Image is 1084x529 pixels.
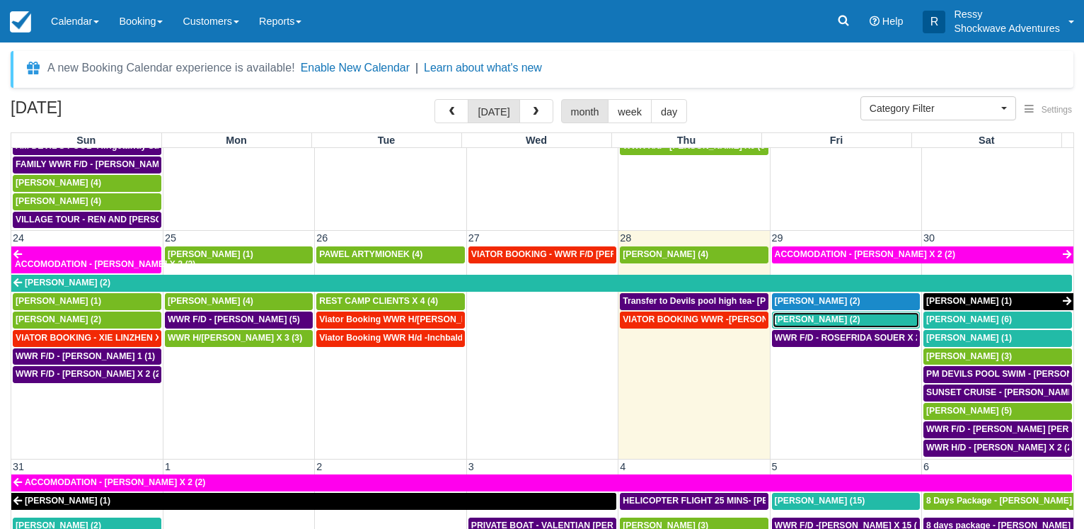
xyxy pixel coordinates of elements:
[926,333,1012,343] span: [PERSON_NAME] (1)
[168,333,302,343] span: WWR H/[PERSON_NAME] X 3 (3)
[13,330,161,347] a: VIATOR BOOKING - XIE LINZHEN X4 (4)
[319,249,422,259] span: PAWEL ARTYMIONEK (4)
[468,246,616,263] a: VIATOR BOOKING - WWR F/D [PERSON_NAME] X 2 (3)
[16,314,101,324] span: [PERSON_NAME] (2)
[677,135,696,146] span: Thu
[76,135,96,146] span: Sun
[1016,100,1080,120] button: Settings
[772,330,920,347] a: WWR F/D - ROSEFRIDA SOUER X 2 (2)
[13,293,161,310] a: [PERSON_NAME] (1)
[775,496,865,506] span: [PERSON_NAME] (15)
[319,333,566,343] span: Viator Booking WWR H/d -Inchbald [PERSON_NAME] X 4 (4)
[775,296,860,306] span: [PERSON_NAME] (2)
[860,96,1016,120] button: Category Filter
[923,348,1072,365] a: [PERSON_NAME] (3)
[923,440,1072,457] a: WWR H/D - [PERSON_NAME] X 2 (2)
[923,421,1072,438] a: WWR F/D - [PERSON_NAME] [PERSON_NAME] OHKKA X1 (1)
[13,157,161,174] a: FAMILY WWR F/D - [PERSON_NAME] X4 (4)
[25,477,205,487] span: ACCOMODATION - [PERSON_NAME] X 2 (2)
[771,461,779,472] span: 5
[165,330,313,347] a: WWR H/[PERSON_NAME] X 3 (3)
[319,314,518,324] span: Viator Booking WWR H/[PERSON_NAME] X 8 (8)
[13,212,161,229] a: VILLAGE TOUR - REN AND [PERSON_NAME] X4 (4)
[620,293,768,310] a: Transfer to Devils pool high tea- [PERSON_NAME] X4 (4)
[772,246,1073,263] a: ACCOMODATION - [PERSON_NAME] X 2 (2)
[623,314,827,324] span: VIATOR BOOKING WWR -[PERSON_NAME] X2 (2)
[882,16,904,27] span: Help
[13,193,161,210] a: [PERSON_NAME] (4)
[870,101,998,115] span: Category Filter
[168,314,300,324] span: WWR F/D - [PERSON_NAME] (5)
[923,366,1072,383] a: PM DEVILS POOL SWIM - [PERSON_NAME] X 2 (2)
[771,232,785,244] span: 29
[623,249,708,259] span: [PERSON_NAME] (4)
[25,496,110,506] span: [PERSON_NAME] (1)
[16,296,101,306] span: [PERSON_NAME] (1)
[623,296,855,306] span: Transfer to Devils pool high tea- [PERSON_NAME] X4 (4)
[47,59,295,76] div: A new Booking Calendar experience is available!
[870,16,880,26] i: Help
[775,314,860,324] span: [PERSON_NAME] (2)
[315,461,323,472] span: 2
[11,474,1072,491] a: ACCOMODATION - [PERSON_NAME] X 2 (2)
[926,406,1012,416] span: [PERSON_NAME] (5)
[16,178,101,188] span: [PERSON_NAME] (4)
[165,312,313,329] a: WWR F/D - [PERSON_NAME] (5)
[926,351,1012,361] span: [PERSON_NAME] (3)
[25,278,110,288] span: [PERSON_NAME] (2)
[424,62,542,74] a: Learn about what's new
[775,333,934,343] span: WWR F/D - ROSEFRIDA SOUER X 2 (2)
[923,385,1072,402] a: SUNSET CRUISE - [PERSON_NAME] X1 (5)
[165,293,313,310] a: [PERSON_NAME] (4)
[165,246,313,263] a: [PERSON_NAME] (1)
[467,232,481,244] span: 27
[926,443,1075,453] span: WWR H/D - [PERSON_NAME] X 2 (2)
[926,314,1012,324] span: [PERSON_NAME] (6)
[922,232,936,244] span: 30
[11,275,1072,292] a: [PERSON_NAME] (2)
[13,348,161,365] a: WWR F/D - [PERSON_NAME] 1 (1)
[316,312,464,329] a: Viator Booking WWR H/[PERSON_NAME] X 8 (8)
[16,351,155,361] span: WWR F/D - [PERSON_NAME] 1 (1)
[163,461,172,472] span: 1
[923,312,1072,329] a: [PERSON_NAME] (6)
[378,135,396,146] span: Tue
[618,232,633,244] span: 28
[13,366,161,383] a: WWR F/D - [PERSON_NAME] X 2 (2)
[16,159,194,169] span: FAMILY WWR F/D - [PERSON_NAME] X4 (4)
[468,99,519,123] button: [DATE]
[954,21,1060,35] p: Shockwave Adventures
[772,293,920,310] a: [PERSON_NAME] (2)
[620,493,768,510] a: HELICOPTER FLIGHT 25 MINS- [PERSON_NAME] X1 (1)
[11,461,25,472] span: 31
[11,493,616,510] a: [PERSON_NAME] (1)
[618,461,627,472] span: 4
[15,259,195,269] span: ACCOMODATION - [PERSON_NAME] X 2 (2)
[316,293,464,310] a: REST CAMP CLIENTS X 4 (4)
[923,330,1072,347] a: [PERSON_NAME] (1)
[16,333,179,343] span: VIATOR BOOKING - XIE LINZHEN X4 (4)
[13,312,161,329] a: [PERSON_NAME] (2)
[315,232,329,244] span: 26
[16,196,101,206] span: [PERSON_NAME] (4)
[226,135,247,146] span: Mon
[415,62,418,74] span: |
[651,99,687,123] button: day
[923,403,1072,420] a: [PERSON_NAME] (5)
[623,496,852,506] span: HELICOPTER FLIGHT 25 MINS- [PERSON_NAME] X1 (1)
[926,296,1012,306] span: [PERSON_NAME] (1)
[11,246,161,273] a: ACCOMODATION - [PERSON_NAME] X 2 (2)
[13,175,161,192] a: [PERSON_NAME] (4)
[830,135,843,146] span: Fri
[620,312,768,329] a: VIATOR BOOKING WWR -[PERSON_NAME] X2 (2)
[319,296,438,306] span: REST CAMP CLIENTS X 4 (4)
[11,232,25,244] span: 24
[922,461,930,472] span: 6
[923,493,1073,510] a: 8 Days Package - [PERSON_NAME] (1)
[1042,105,1072,115] span: Settings
[561,99,609,123] button: month
[10,11,31,33] img: checkfront-main-nav-mini-logo.png
[16,369,163,379] span: WWR F/D - [PERSON_NAME] X 2 (2)
[168,249,253,259] span: [PERSON_NAME] (1)
[11,99,190,125] h2: [DATE]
